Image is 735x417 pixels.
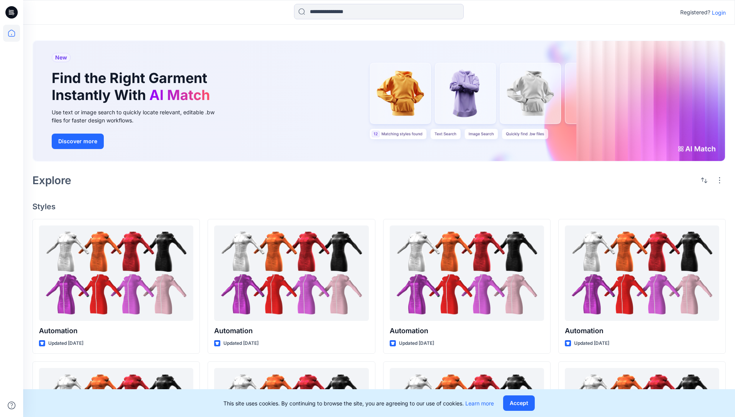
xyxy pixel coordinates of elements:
[680,8,710,17] p: Registered?
[565,225,719,321] a: Automation
[565,325,719,336] p: Automation
[149,86,210,103] span: AI Match
[52,108,225,124] div: Use text or image search to quickly locate relevant, editable .bw files for faster design workflows.
[214,325,368,336] p: Automation
[712,8,726,17] p: Login
[223,399,494,407] p: This site uses cookies. By continuing to browse the site, you are agreeing to our use of cookies.
[390,225,544,321] a: Automation
[55,53,67,62] span: New
[52,134,104,149] button: Discover more
[214,225,368,321] a: Automation
[52,70,214,103] h1: Find the Right Garment Instantly With
[574,339,609,347] p: Updated [DATE]
[223,339,259,347] p: Updated [DATE]
[39,325,193,336] p: Automation
[48,339,83,347] p: Updated [DATE]
[390,325,544,336] p: Automation
[399,339,434,347] p: Updated [DATE]
[32,202,726,211] h4: Styles
[39,225,193,321] a: Automation
[465,400,494,407] a: Learn more
[503,395,535,411] button: Accept
[32,174,71,186] h2: Explore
